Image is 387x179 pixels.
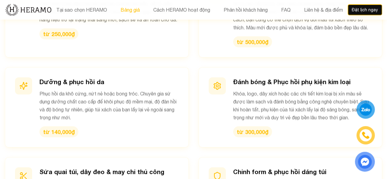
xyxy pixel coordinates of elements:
[39,167,179,176] h3: Sửa quai túi, dây đeo & may chỉ thủ công
[357,127,374,144] a: phone-icon
[302,6,344,14] button: Liên hệ & địa điểm
[5,3,52,16] img: new-logo.3f60348b.png
[279,6,292,14] button: FAQ
[151,6,212,14] button: Cách HERAMO hoạt động
[233,167,372,176] h3: Chỉnh form & phục hồi dáng túi
[362,132,369,139] img: phone-icon
[54,6,109,14] button: Tại sao chọn HERAMO
[233,36,272,47] div: từ 500,000₫
[233,77,372,86] h3: Đánh bóng & Phục hồi phụ kiện kim loại
[233,126,272,137] div: từ 300,000₫
[39,77,179,86] h3: Dưỡng & phục hồi da
[348,4,382,15] button: Đặt lịch ngay
[233,90,372,121] p: Khóa, logo, dây xích hoặc các chi tiết kim loại bị xỉn màu sẽ được làm sạch và đánh bóng bằng côn...
[221,6,269,14] button: Phản hồi khách hàng
[39,28,78,39] div: từ 250,000₫
[39,90,179,121] p: Phục hồi da khô cứng, nứt nẻ hoặc bong tróc. Chuyên gia sử dụng dưỡng chất cao cấp để khôi phục đ...
[118,6,141,14] button: Bảng giá
[39,126,78,137] div: từ 140,000₫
